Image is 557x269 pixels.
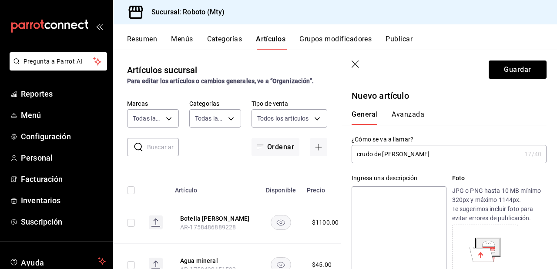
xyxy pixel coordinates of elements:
[256,35,285,50] button: Artículos
[10,52,107,71] button: Pregunta a Parrot AI
[21,88,106,100] span: Reportes
[127,35,157,50] button: Resumen
[352,110,536,125] div: navigation tabs
[23,57,94,66] span: Pregunta a Parrot AI
[489,61,547,79] button: Guardar
[195,114,225,123] span: Todas las categorías, Sin categoría
[257,114,309,123] span: Todos los artículos
[21,195,106,206] span: Inventarios
[180,214,250,223] button: edit-product-location
[21,152,106,164] span: Personal
[127,35,557,50] div: navigation tabs
[133,114,163,123] span: Todas las marcas, Sin marca
[96,23,103,30] button: open_drawer_menu
[6,63,107,72] a: Pregunta a Parrot AI
[21,216,106,228] span: Suscripción
[189,101,241,107] label: Categorías
[352,110,378,125] button: General
[312,218,339,227] div: $ 1100.00
[171,35,193,50] button: Menús
[312,260,332,269] div: $ 45.00
[352,89,547,102] p: Nuevo artículo
[271,215,291,230] button: availability-product
[127,64,197,77] div: Artículos sucursal
[386,35,413,50] button: Publicar
[352,174,446,183] div: Ingresa una descripción
[252,101,327,107] label: Tipo de venta
[21,173,106,185] span: Facturación
[180,224,236,231] span: AR-1758486889228
[452,186,547,223] p: JPG o PNG hasta 10 MB mínimo 320px y máximo 1144px. Te sugerimos incluir foto para evitar errores...
[302,174,349,202] th: Precio
[21,131,106,142] span: Configuración
[207,35,242,50] button: Categorías
[260,174,302,202] th: Disponible
[252,138,299,156] button: Ordenar
[21,109,106,121] span: Menú
[352,136,547,142] label: ¿Cómo se va a llamar?
[180,256,250,265] button: edit-product-location
[144,7,225,17] h3: Sucursal: Roboto (Mty)
[524,150,541,158] div: 17 /40
[21,256,94,266] span: Ayuda
[299,35,372,50] button: Grupos modificadores
[127,101,179,107] label: Marcas
[452,174,547,183] p: Foto
[392,110,424,125] button: Avanzada
[147,138,179,156] input: Buscar artículo
[170,174,260,202] th: Artículo
[127,77,314,84] strong: Para editar los artículos o cambios generales, ve a “Organización”.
